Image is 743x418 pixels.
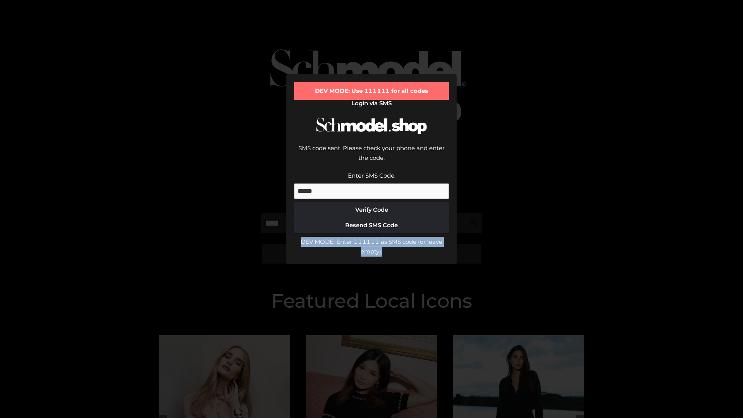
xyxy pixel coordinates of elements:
button: Verify Code [294,202,449,218]
img: Schmodel Logo [313,111,430,141]
button: Resend SMS Code [294,218,449,233]
div: SMS code sent. Please check your phone and enter the code. [294,143,449,171]
div: DEV MODE: Enter 111111 as SMS code (or leave empty). [294,237,449,257]
div: DEV MODE: Use 111111 for all codes [294,82,449,100]
label: Enter SMS Code: [348,172,395,179]
h2: Login via SMS [294,100,449,107]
